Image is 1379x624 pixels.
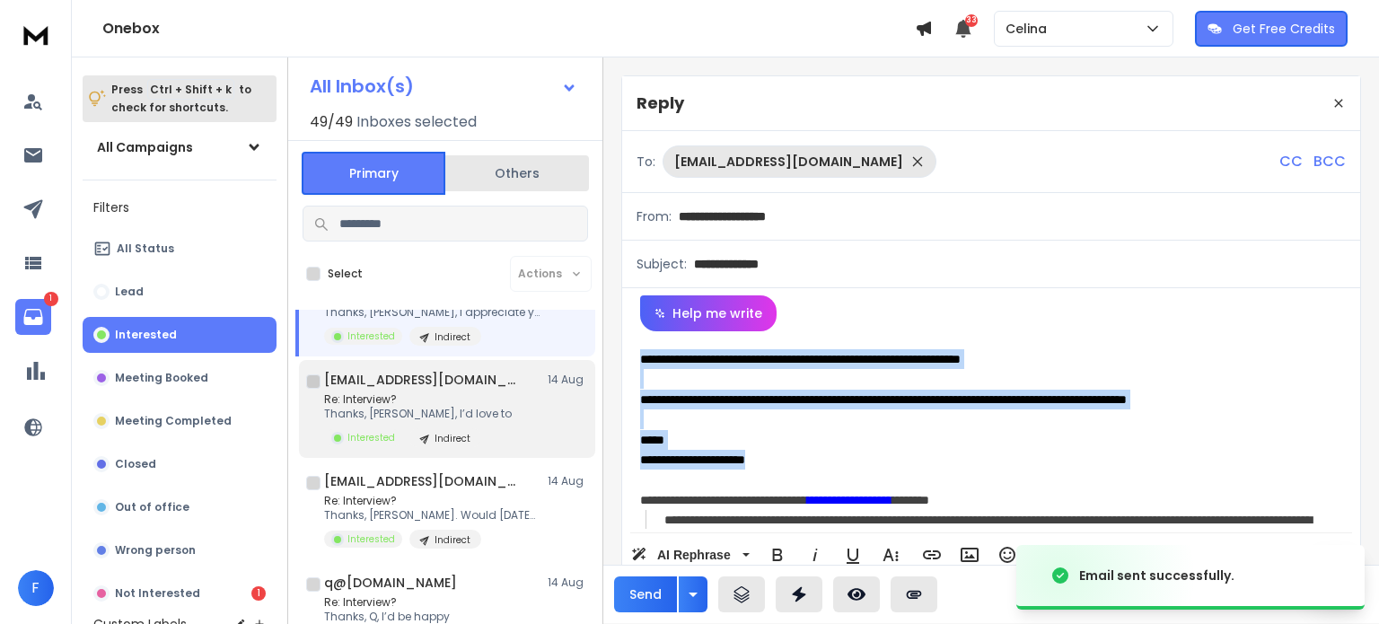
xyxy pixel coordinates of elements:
[965,14,978,27] span: 33
[324,472,522,490] h1: [EMAIL_ADDRESS][DOMAIN_NAME]
[640,295,777,331] button: Help me write
[115,414,232,428] p: Meeting Completed
[102,18,915,40] h1: Onebox
[115,457,156,471] p: Closed
[548,474,588,488] p: 14 Aug
[83,489,277,525] button: Out of office
[1079,567,1234,584] div: Email sent successfully.
[990,537,1024,573] button: Emoticons
[115,328,177,342] p: Interested
[628,537,753,573] button: AI Rephrase
[115,500,189,514] p: Out of office
[915,537,949,573] button: Insert Link (Ctrl+K)
[548,576,588,590] p: 14 Aug
[347,330,395,343] p: Interested
[83,360,277,396] button: Meeting Booked
[654,548,734,563] span: AI Rephrase
[435,330,470,344] p: Indirect
[874,537,908,573] button: More Text
[310,111,353,133] span: 49 / 49
[347,431,395,444] p: Interested
[1195,11,1348,47] button: Get Free Credits
[310,77,414,95] h1: All Inbox(s)
[1006,20,1054,38] p: Celina
[83,195,277,220] h3: Filters
[324,407,512,421] p: Thanks, [PERSON_NAME], I’d love to
[953,537,987,573] button: Insert Image (Ctrl+P)
[302,152,445,195] button: Primary
[445,154,589,193] button: Others
[324,371,522,389] h1: [EMAIL_ADDRESS][DOMAIN_NAME]
[115,543,196,558] p: Wrong person
[18,570,54,606] button: F
[324,574,457,592] h1: q@[DOMAIN_NAME]
[324,392,512,407] p: Re: Interview?
[324,508,540,523] p: Thanks, [PERSON_NAME]. Would [DATE], Sept.
[147,79,234,100] span: Ctrl + Shift + k
[798,537,832,573] button: Italic (Ctrl+I)
[614,576,677,612] button: Send
[111,81,251,117] p: Press to check for shortcuts.
[1279,151,1303,172] p: CC
[1313,151,1346,172] p: BCC
[637,153,655,171] p: To:
[674,153,903,171] p: [EMAIL_ADDRESS][DOMAIN_NAME]
[328,267,363,281] label: Select
[97,138,193,156] h1: All Campaigns
[548,373,588,387] p: 14 Aug
[83,446,277,482] button: Closed
[83,274,277,310] button: Lead
[115,285,144,299] p: Lead
[83,231,277,267] button: All Status
[83,532,277,568] button: Wrong person
[251,586,266,601] div: 1
[115,586,200,601] p: Not Interested
[836,537,870,573] button: Underline (Ctrl+U)
[83,403,277,439] button: Meeting Completed
[295,68,592,104] button: All Inbox(s)
[1233,20,1335,38] p: Get Free Credits
[324,494,540,508] p: Re: Interview?
[356,111,477,133] h3: Inboxes selected
[347,532,395,546] p: Interested
[44,292,58,306] p: 1
[117,242,174,256] p: All Status
[637,207,672,225] p: From:
[115,371,208,385] p: Meeting Booked
[637,255,687,273] p: Subject:
[637,91,684,116] p: Reply
[324,305,540,320] p: Thanks, [PERSON_NAME], I appreciate your
[435,533,470,547] p: Indirect
[324,610,481,624] p: Thanks, Q, I’d be happy
[15,299,51,335] a: 1
[760,537,795,573] button: Bold (Ctrl+B)
[435,432,470,445] p: Indirect
[324,595,481,610] p: Re: Interview?
[83,129,277,165] button: All Campaigns
[83,317,277,353] button: Interested
[83,576,277,611] button: Not Interested1
[18,18,54,51] img: logo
